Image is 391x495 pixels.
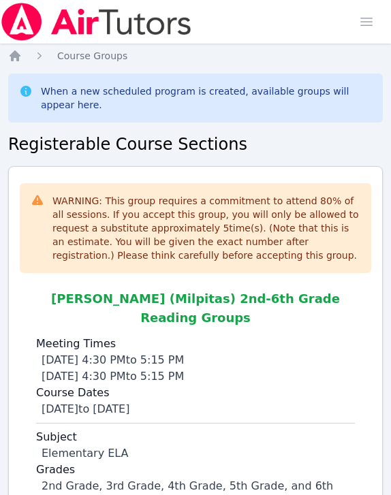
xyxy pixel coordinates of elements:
label: Meeting Times [36,336,355,352]
label: Course Dates [36,385,355,401]
div: [DATE] 4:30 PM to 5:15 PM [42,352,355,368]
span: Course Groups [57,50,127,61]
h2: Registerable Course Sections [8,133,383,155]
div: [DATE] to [DATE] [42,401,355,417]
div: WARNING: This group requires a commitment to attend 80 % of all sessions. If you accept this grou... [52,194,360,262]
label: Grades [36,462,355,478]
div: Elementary ELA [42,445,355,462]
nav: Breadcrumb [8,49,383,63]
span: [PERSON_NAME] (Milpitas) 2nd-6th Grade Reading Groups [51,291,340,325]
div: When a new scheduled program is created, available groups will appear here. [41,84,372,112]
div: [DATE] 4:30 PM to 5:15 PM [42,368,355,385]
a: Course Groups [57,49,127,63]
label: Subject [36,429,355,445]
